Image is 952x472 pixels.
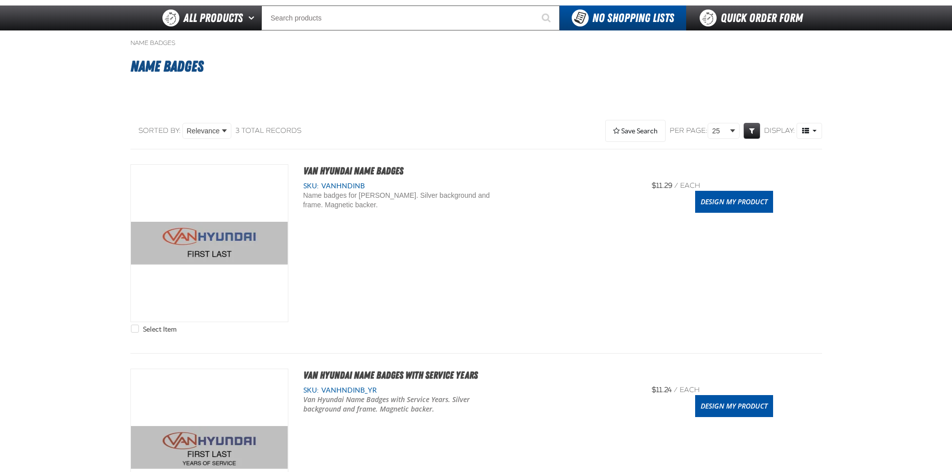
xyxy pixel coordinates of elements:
button: Product Grid Views Toolbar [797,123,822,139]
: View Details of the Van Hyundai Name Badges [131,165,288,322]
span: Save Search [621,127,658,135]
span: each [680,386,700,394]
div: 3 total records [235,126,301,136]
input: Select Item [131,325,139,333]
a: Van Hyundai Name Badges [303,165,403,177]
label: Select Item [131,325,176,334]
a: Design My Product [695,395,773,417]
span: Display: [764,126,795,135]
button: Open All Products pages [245,5,261,30]
a: Design My Product [695,191,773,213]
span: Product Grid Views Toolbar [797,123,822,138]
a: Name Badges [130,39,175,47]
span: Per page: [670,126,708,136]
span: Sorted By: [138,126,181,135]
button: Start Searching [535,5,560,30]
span: 25 [712,126,728,136]
div: Name badges for [PERSON_NAME]. Silver background and frame. Magnetic backer. [303,191,501,210]
span: All Products [183,9,243,27]
img: Van Hyundai Name Badges [131,165,288,322]
button: Expand or Collapse Saved Search drop-down to save a search query [605,120,666,142]
a: Expand or Collapse Grid Filters [744,123,760,139]
span: $11.24 [652,386,672,394]
span: No Shopping Lists [592,11,674,25]
span: each [680,181,700,190]
a: Quick Order Form [686,5,822,30]
input: Search [261,5,560,30]
span: VANHNDINB_YR [319,386,377,394]
span: VANHNDINB [319,182,365,190]
div: SKU: [303,386,633,395]
nav: Breadcrumbs [130,39,822,47]
a: Van Hyundai Name Badges with Service Years [303,369,478,381]
span: / [674,181,678,190]
span: $11.29 [652,181,672,190]
p: Van Hyundai Name Badges with Service Years. Silver background and frame. Magnetic backer. [303,395,501,414]
button: You do not have available Shopping Lists. Open to Create a New List [560,5,686,30]
span: Relevance [187,126,220,136]
span: / [674,386,678,394]
div: SKU: [303,181,633,191]
h1: Name Badges [130,53,822,80]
